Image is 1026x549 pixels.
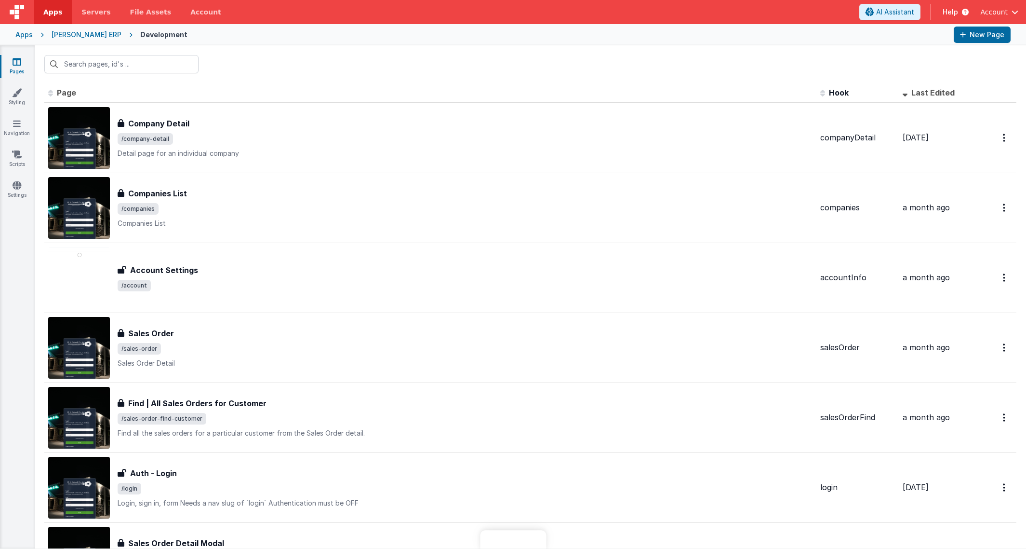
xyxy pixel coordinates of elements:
[44,55,199,73] input: Search pages, id's ...
[997,338,1013,357] button: Options
[903,412,950,422] span: a month ago
[118,498,813,508] p: Login, sign in, form Needs a nav slug of `login` Authentication must be OFF
[997,408,1013,427] button: Options
[997,478,1013,497] button: Options
[140,30,187,40] div: Development
[997,198,1013,218] button: Options
[876,7,914,17] span: AI Assistant
[128,188,187,199] h3: Companies List
[118,413,206,425] span: /sales-order-find-customer
[128,537,224,549] h3: Sales Order Detail Modal
[118,219,813,228] p: Companies List
[130,264,198,276] h3: Account Settings
[118,358,813,368] p: Sales Order Detail
[128,398,266,409] h3: Find | All Sales Orders for Customer
[820,412,895,423] div: salesOrderFind
[118,133,173,145] span: /company-detail
[820,272,895,283] div: accountInfo
[118,343,161,355] span: /sales-order
[903,203,950,212] span: a month ago
[997,128,1013,148] button: Options
[130,7,172,17] span: File Assets
[903,343,950,352] span: a month ago
[57,88,76,97] span: Page
[903,273,950,282] span: a month ago
[997,268,1013,288] button: Options
[81,7,110,17] span: Servers
[118,428,813,438] p: Find all the sales orders for a particular customer from the Sales Order detail.
[52,30,121,40] div: [PERSON_NAME] ERP
[820,342,895,353] div: salesOrder
[859,4,920,20] button: AI Assistant
[130,467,177,479] h3: Auth - Login
[128,328,174,339] h3: Sales Order
[43,7,62,17] span: Apps
[903,482,929,492] span: [DATE]
[820,202,895,213] div: companies
[118,149,813,158] p: Detail page for an individual company
[128,118,189,129] h3: Company Detail
[980,7,1008,17] span: Account
[820,132,895,143] div: companyDetail
[911,88,955,97] span: Last Edited
[118,203,159,215] span: /companies
[943,7,958,17] span: Help
[15,30,33,40] div: Apps
[980,7,1018,17] button: Account
[118,483,141,494] span: /login
[903,133,929,142] span: [DATE]
[829,88,849,97] span: Hook
[820,482,895,493] div: login
[954,27,1011,43] button: New Page
[118,280,151,291] span: /account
